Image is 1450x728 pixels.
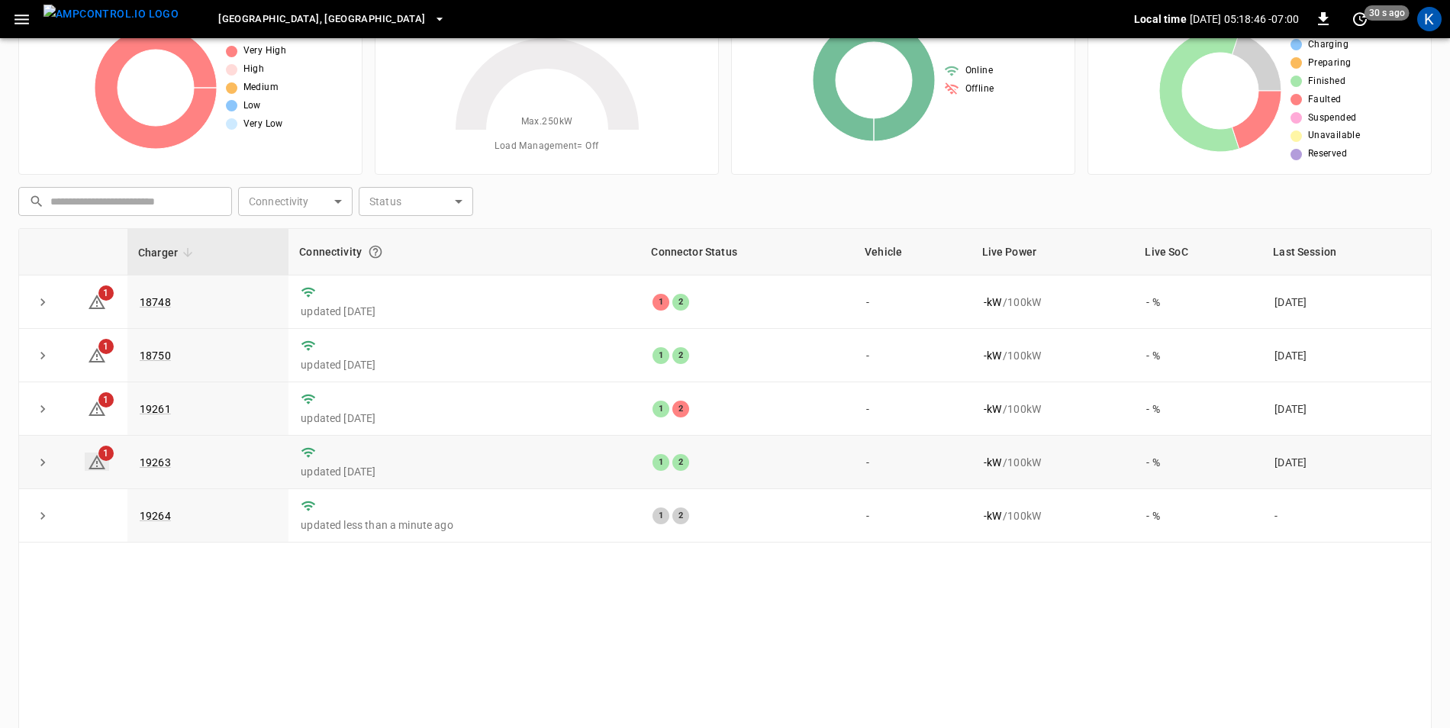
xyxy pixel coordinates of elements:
span: Medium [243,80,279,95]
td: [DATE] [1262,275,1431,329]
div: 2 [672,347,689,364]
div: 2 [672,454,689,471]
td: - % [1134,275,1262,329]
span: 30 s ago [1365,5,1410,21]
div: Connectivity [299,238,630,266]
span: 1 [98,339,114,354]
div: / 100 kW [984,401,1123,417]
span: Unavailable [1308,128,1360,143]
p: updated [DATE] [301,357,628,372]
a: 1 [85,453,109,471]
td: - [854,436,971,489]
td: - % [1134,436,1262,489]
th: Last Session [1262,229,1431,275]
span: Charging [1308,37,1348,53]
button: expand row [31,504,54,527]
span: Finished [1308,74,1345,89]
span: Max. 250 kW [521,114,573,130]
span: Load Management = Off [495,139,598,154]
span: Offline [965,82,994,97]
button: expand row [31,344,54,367]
td: - [854,329,971,382]
div: 2 [672,401,689,417]
th: Live SoC [1134,229,1262,275]
p: [DATE] 05:18:46 -07:00 [1190,11,1299,27]
td: [DATE] [1262,382,1431,436]
p: - kW [984,295,1001,310]
div: 1 [652,454,669,471]
p: updated less than a minute ago [301,517,628,533]
div: / 100 kW [984,295,1123,310]
p: updated [DATE] [301,411,628,426]
a: 18750 [140,350,171,362]
a: 19261 [140,403,171,415]
td: - [854,275,971,329]
span: Very High [243,43,287,59]
td: - % [1134,382,1262,436]
span: Faulted [1308,92,1342,108]
div: / 100 kW [984,348,1123,363]
td: - % [1134,329,1262,382]
p: Local time [1134,11,1187,27]
span: 1 [98,392,114,407]
button: Connection between the charger and our software. [362,238,389,266]
span: 1 [98,446,114,461]
span: Very Low [243,117,283,132]
div: 2 [672,507,689,524]
p: - kW [984,401,1001,417]
button: expand row [31,451,54,474]
button: expand row [31,291,54,314]
div: / 100 kW [984,455,1123,470]
span: Online [965,63,993,79]
td: [DATE] [1262,436,1431,489]
th: Connector Status [640,229,854,275]
p: - kW [984,455,1001,470]
span: [GEOGRAPHIC_DATA], [GEOGRAPHIC_DATA] [218,11,425,28]
button: expand row [31,398,54,420]
span: Suspended [1308,111,1357,126]
p: - kW [984,508,1001,523]
th: Live Power [971,229,1135,275]
a: 1 [88,402,106,414]
div: 1 [652,347,669,364]
button: [GEOGRAPHIC_DATA], [GEOGRAPHIC_DATA] [212,5,451,34]
span: Low [243,98,261,114]
div: 1 [652,507,669,524]
th: Vehicle [854,229,971,275]
img: ampcontrol.io logo [43,5,179,24]
div: profile-icon [1417,7,1442,31]
a: 18748 [140,296,171,308]
p: updated [DATE] [301,304,628,319]
td: - % [1134,489,1262,543]
a: 19263 [140,456,171,469]
p: - kW [984,348,1001,363]
span: Charger [138,243,198,262]
div: 1 [652,401,669,417]
a: 1 [88,295,106,307]
button: set refresh interval [1348,7,1372,31]
span: High [243,62,265,77]
td: [DATE] [1262,329,1431,382]
p: updated [DATE] [301,464,628,479]
td: - [854,489,971,543]
td: - [1262,489,1431,543]
div: 2 [672,294,689,311]
span: Reserved [1308,147,1347,162]
span: 1 [98,285,114,301]
td: - [854,382,971,436]
span: Preparing [1308,56,1352,71]
div: / 100 kW [984,508,1123,523]
a: 19264 [140,510,171,522]
div: 1 [652,294,669,311]
a: 1 [88,348,106,360]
